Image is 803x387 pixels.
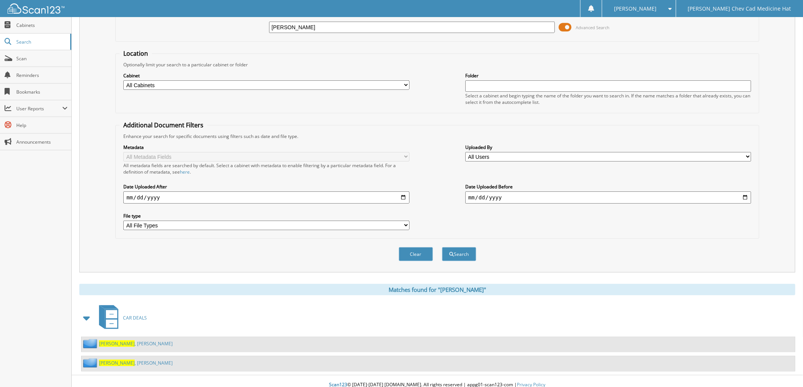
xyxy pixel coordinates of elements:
[123,162,409,175] div: All metadata fields are searched by default. Select a cabinet with metadata to enable filtering b...
[465,72,751,79] label: Folder
[16,55,68,62] span: Scan
[99,360,173,366] a: [PERSON_NAME], [PERSON_NAME]
[16,122,68,128] span: Help
[16,139,68,145] span: Announcements
[99,340,135,347] span: [PERSON_NAME]
[576,25,609,30] span: Advanced Search
[123,72,409,79] label: Cabinet
[99,340,173,347] a: [PERSON_NAME], [PERSON_NAME]
[120,49,152,58] legend: Location
[83,339,99,348] img: folder2.png
[123,213,409,219] label: File type
[94,303,147,333] a: CAR DEALS
[79,284,795,295] div: Matches found for "[PERSON_NAME]"
[16,22,68,28] span: Cabinets
[123,315,147,321] span: CAR DEALS
[99,360,135,366] span: [PERSON_NAME]
[465,183,751,190] label: Date Uploaded Before
[123,144,409,150] label: Metadata
[120,133,755,139] div: Enhance your search for specific documents using filters such as date and file type.
[465,144,751,150] label: Uploaded By
[123,183,409,190] label: Date Uploaded After
[8,3,65,14] img: scan123-logo-white.svg
[465,92,751,105] div: Select a cabinet and begin typing the name of the folder you want to search in. If the name match...
[16,89,68,95] span: Bookmarks
[399,247,433,261] button: Clear
[16,39,66,45] span: Search
[16,105,62,112] span: User Reports
[765,351,803,387] iframe: Chat Widget
[83,358,99,368] img: folder2.png
[614,6,657,11] span: [PERSON_NAME]
[120,61,755,68] div: Optionally limit your search to a particular cabinet or folder
[16,72,68,78] span: Reminders
[465,191,751,204] input: end
[688,6,791,11] span: [PERSON_NAME] Chev Cad Medicine Hat
[442,247,476,261] button: Search
[120,121,207,129] legend: Additional Document Filters
[180,169,190,175] a: here
[123,191,409,204] input: start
